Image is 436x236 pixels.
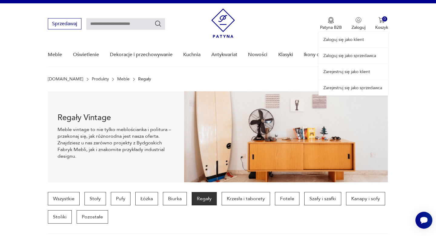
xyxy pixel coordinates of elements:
a: Produkty [92,77,109,82]
button: Sprzedawaj [48,18,81,29]
a: Zaloguj się jako klient [319,32,388,47]
a: Kanapy i sofy [346,192,385,205]
a: Nowości [248,43,267,66]
a: Zarejestruj się jako sprzedawca [319,80,388,96]
a: Wszystkie [48,192,80,205]
p: Koszyk [375,25,388,30]
iframe: Smartsupp widget button [415,212,432,229]
a: Biurka [163,192,187,205]
img: dff48e7735fce9207bfd6a1aaa639af4.png [184,91,388,182]
a: Zarejestruj się jako klient [319,64,388,79]
p: Meble vintage to nie tylko meblościanka i politura – przekonaj się, jak różnorodna jest nasza ofe... [58,126,174,160]
p: Regały [138,77,151,82]
a: Dekoracje i przechowywanie [110,43,173,66]
a: Stoliki [48,210,72,224]
a: Sprzedawaj [48,22,81,26]
a: Kuchnia [183,43,200,66]
a: Fotele [275,192,299,205]
img: Patyna - sklep z meblami i dekoracjami vintage [211,8,235,38]
a: Zaloguj się jako sprzedawca [319,48,388,63]
a: Antykwariat [211,43,237,66]
a: Meble [48,43,62,66]
a: Ikony designu [304,43,334,66]
a: Krzesła i taborety [222,192,270,205]
button: Szukaj [154,20,162,27]
a: Stoły [84,192,106,205]
a: Klasyki [278,43,293,66]
a: Meble [117,77,130,82]
a: Pufy [111,192,130,205]
a: Łóżka [135,192,158,205]
a: Regały [192,192,217,205]
a: [DOMAIN_NAME] [48,77,83,82]
a: Pozostałe [77,210,108,224]
a: Szafy i szafki [304,192,341,205]
a: Oświetlenie [73,43,99,66]
h1: Regały Vintage [58,114,174,121]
